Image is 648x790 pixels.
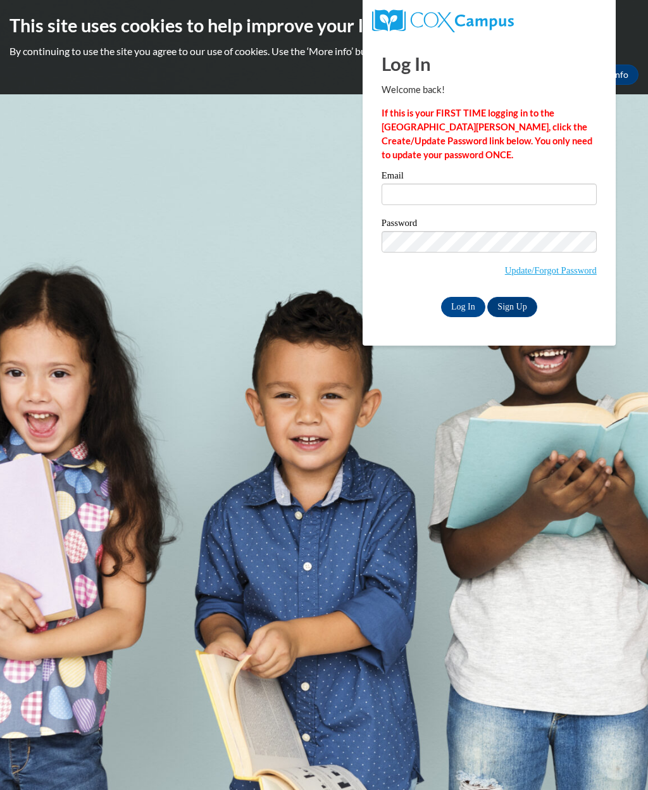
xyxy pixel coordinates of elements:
label: Password [382,218,597,231]
img: COX Campus [372,9,514,32]
label: Email [382,171,597,184]
a: Update/Forgot Password [505,265,597,275]
h1: Log In [382,51,597,77]
strong: If this is your FIRST TIME logging in to the [GEOGRAPHIC_DATA][PERSON_NAME], click the Create/Upd... [382,108,592,160]
input: Log In [441,297,485,317]
p: By continuing to use the site you agree to our use of cookies. Use the ‘More info’ button to read... [9,44,639,58]
p: Welcome back! [382,83,597,97]
h2: This site uses cookies to help improve your learning experience. [9,13,639,38]
a: Sign Up [487,297,537,317]
iframe: Button to launch messaging window [597,739,638,780]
